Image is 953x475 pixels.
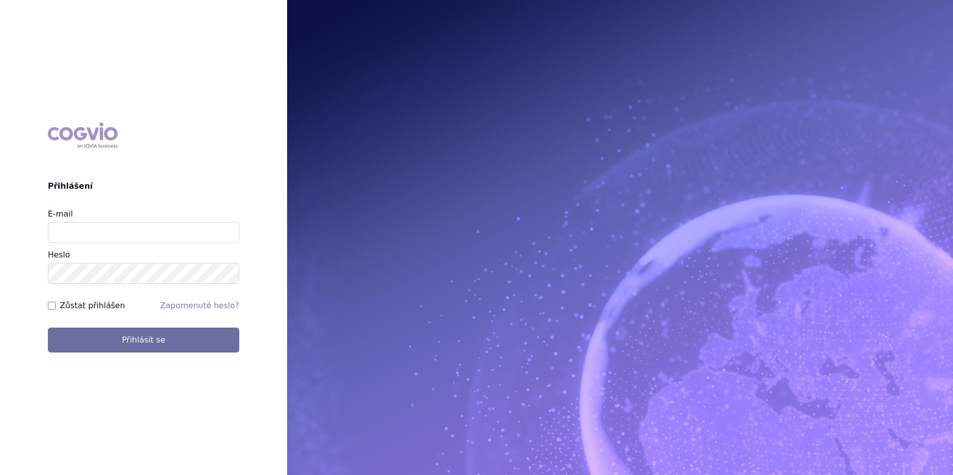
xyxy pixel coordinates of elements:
label: Heslo [48,250,70,259]
div: COGVIO [48,122,118,148]
button: Přihlásit se [48,328,239,353]
label: Zůstat přihlášen [60,300,125,312]
h2: Přihlášení [48,180,239,192]
label: E-mail [48,209,73,219]
a: Zapomenuté heslo? [160,301,239,310]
